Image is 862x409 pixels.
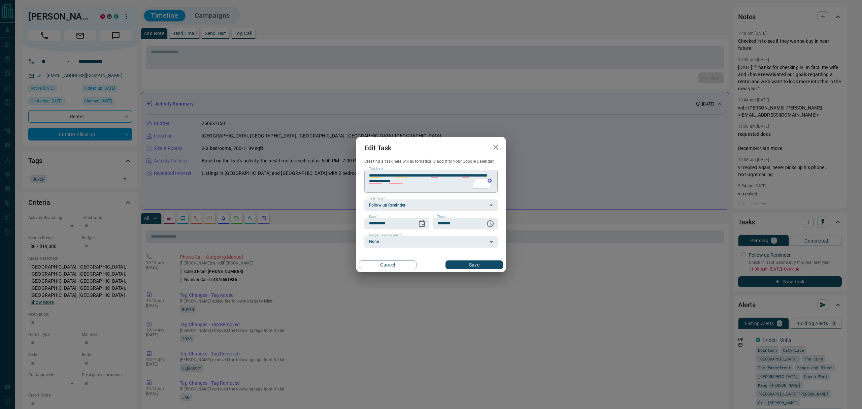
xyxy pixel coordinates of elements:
[364,199,498,211] div: Follow up Reminder
[356,137,399,159] h2: Edit Task
[359,260,417,269] button: Cancel
[415,217,429,230] button: Choose date, selected date is Dec 9, 2025
[364,159,498,164] p: Creating a task here will automatically add it to your Google Calendar.
[369,196,385,201] label: Task Type
[364,236,498,248] div: None
[437,215,446,219] label: Time
[369,233,401,238] label: Google Calendar Alert
[369,173,493,190] textarea: To enrich screen reader interactions, please activate Accessibility in Grammarly extension settings
[369,167,383,171] label: Task Note
[445,260,503,269] button: Save
[484,217,497,230] button: Choose time, selected time is 11:00 AM
[369,215,377,219] label: Date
